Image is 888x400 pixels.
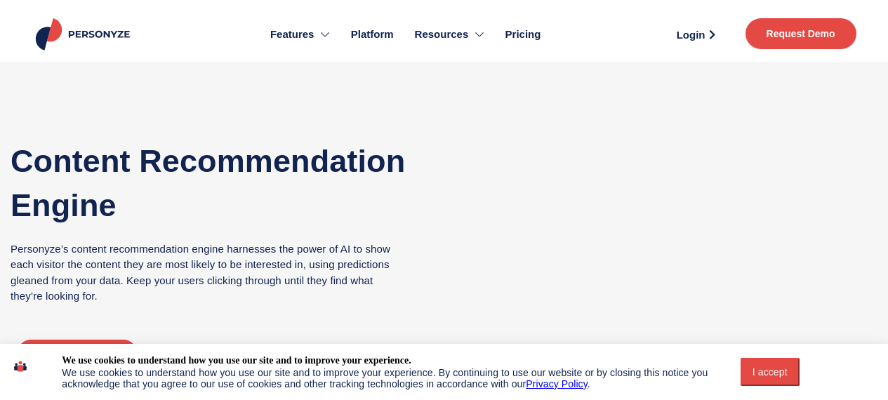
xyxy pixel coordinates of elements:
button: I accept [741,358,800,386]
div: I accept [749,366,791,378]
a: Request Demo [745,18,856,49]
span: Resources [415,27,469,43]
a: Features [260,7,340,62]
a: Pricing [495,7,552,62]
a: Resources [404,7,495,62]
a: Start Free Trial [18,340,137,366]
p: Personyze’s content recommendation engine harnesses the power of AI to show each visitor the cont... [11,241,407,305]
a: Login [661,24,731,45]
a: Privacy Policy [526,378,588,389]
span: Platform [351,27,394,43]
img: icon [14,354,26,378]
span: Login [677,29,705,40]
span: Features [270,27,314,43]
a: Platform [340,7,404,62]
span: Pricing [505,27,541,43]
div: We use cookies to understand how you use our site and to improve your experience. By continuing t... [62,367,714,389]
div: We use cookies to understand how you use our site and to improve your experience. [62,354,411,367]
span: Request Demo [767,29,835,39]
img: Personyze logo [33,18,136,51]
h1: Content Recommendation Engine [11,139,407,227]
